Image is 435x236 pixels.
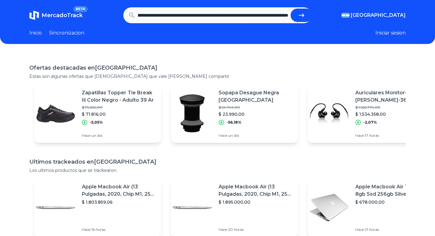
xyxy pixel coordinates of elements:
[29,64,406,72] h1: Ofertas destacadas en [GEOGRAPHIC_DATA]
[219,111,293,117] p: $ 23.990,00
[308,186,350,229] img: Featured image
[375,29,406,37] button: Iniciar sesion
[73,6,88,12] span: BETA
[82,199,156,205] p: $ 1.803.859,06
[219,199,293,205] p: $ 1.895.000,00
[29,158,406,166] h1: Ultimos trackeados en [GEOGRAPHIC_DATA]
[308,92,350,135] img: Featured image
[29,10,83,20] a: MercadoTrackBETA
[363,120,377,125] p: -2,07%
[355,227,430,232] p: Hace 21 horas
[355,111,430,117] p: $ 1.534.358,00
[219,89,293,104] p: Sopapa Desague Negra [GEOGRAPHIC_DATA]
[82,89,156,104] p: Zapatillas Topper Tie Break Iii Color Negro - Adulto 39 Ar
[29,167,406,173] p: Los ultimos productos que se trackearon.
[355,105,430,110] p: $ 1.566.774,00
[171,186,214,229] img: Featured image
[29,73,406,79] p: Estas son algunas ofertas que [DEMOGRAPHIC_DATA] que vale [PERSON_NAME] compartir.
[82,105,156,110] p: $ 75.636,00
[219,105,293,110] p: $ 54.744,00
[219,227,293,232] p: Hace 20 horas
[90,120,103,125] p: -5,05%
[34,186,77,229] img: Featured image
[351,12,406,19] span: [GEOGRAPHIC_DATA]
[219,133,293,138] p: Hace un día
[171,84,298,143] a: Featured imageSopapa Desague Negra [GEOGRAPHIC_DATA]$ 54.744,00$ 23.990,00-56,18%Hace un día
[34,92,77,135] img: Featured image
[342,12,406,19] button: [GEOGRAPHIC_DATA]
[34,84,161,143] a: Featured imageZapatillas Topper Tie Break Iii Color Negro - Adulto 39 Ar$ 75.636,00$ 71.816,00-5,...
[82,111,156,117] p: $ 71.816,00
[42,12,83,19] span: MercadoTrack
[49,29,84,37] a: Sincronizacion
[355,183,430,198] p: Apple Macbook Air 13 Core I5 8gb Ssd 256gb Silver
[227,120,241,125] p: -56,18%
[82,227,156,232] p: Hace 16 horas
[355,89,430,104] p: Auriculares Monitoreo In Ear [PERSON_NAME]-360
[29,29,42,37] a: Inicio
[355,133,430,138] p: Hace 17 horas
[29,10,39,20] img: MercadoTrack
[219,183,293,198] p: Apple Macbook Air (13 Pulgadas, 2020, Chip M1, 256 Gb De Ssd, 8 Gb De Ram) - Plata
[355,199,430,205] p: $ 678.000,00
[82,133,156,138] p: Hace un día
[308,84,435,143] a: Featured imageAuriculares Monitoreo In Ear [PERSON_NAME]-360$ 1.566.774,00$ 1.534.358,00-2,07%Hac...
[171,92,214,135] img: Featured image
[342,13,350,18] img: Argentina
[82,183,156,198] p: Apple Macbook Air (13 Pulgadas, 2020, Chip M1, 256 Gb De Ssd, 8 Gb De Ram) - Plata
